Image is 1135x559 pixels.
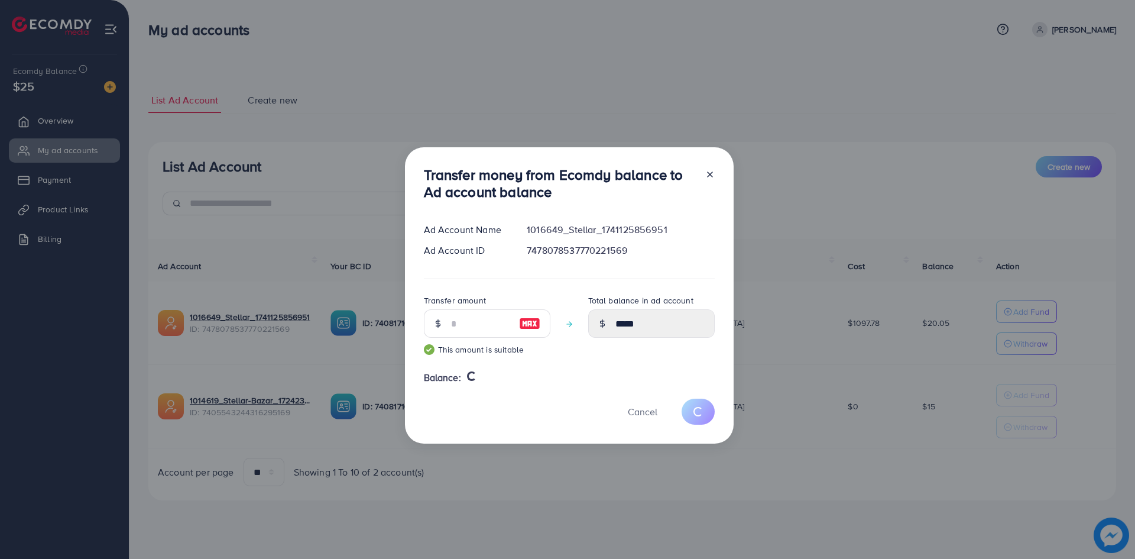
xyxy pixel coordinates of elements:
[414,223,518,237] div: Ad Account Name
[424,344,550,356] small: This amount is suitable
[414,244,518,257] div: Ad Account ID
[424,295,486,306] label: Transfer amount
[613,399,672,424] button: Cancel
[517,244,724,257] div: 7478078537770221569
[424,344,434,355] img: guide
[588,295,693,306] label: Total balance in ad account
[424,166,696,201] h3: Transfer money from Ecomdy balance to Ad account balance
[517,223,724,237] div: 1016649_Stellar_1741125856951
[424,371,461,384] span: Balance:
[628,405,657,418] span: Cancel
[519,316,540,331] img: image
